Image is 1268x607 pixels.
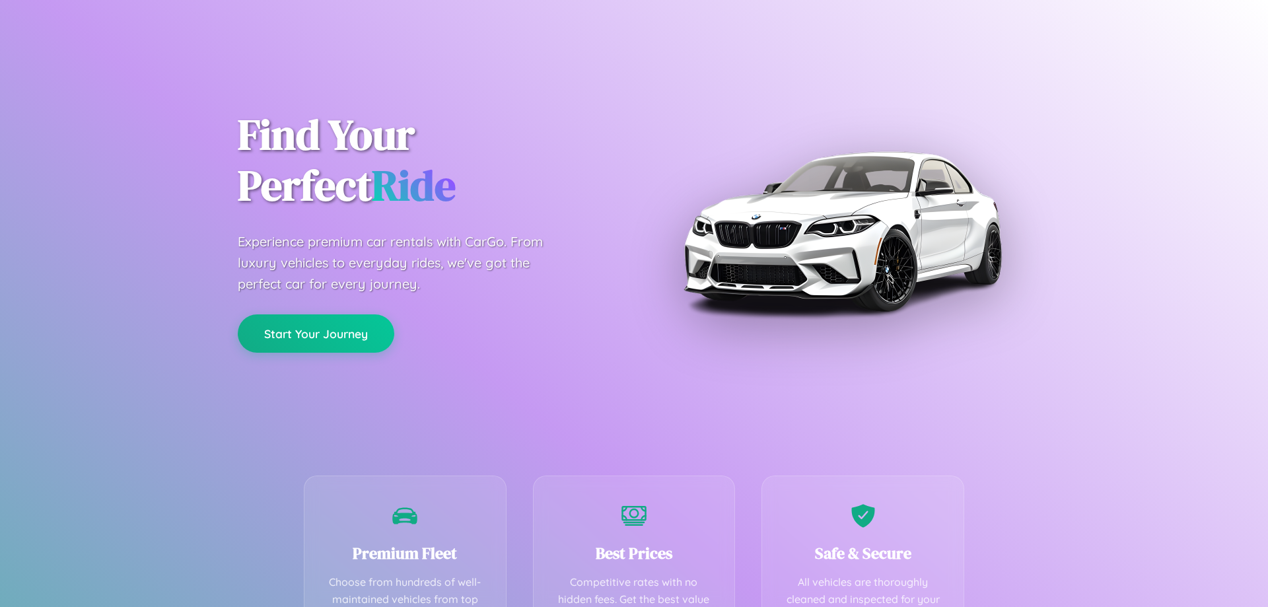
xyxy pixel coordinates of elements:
[372,157,456,214] span: Ride
[324,542,486,564] h3: Premium Fleet
[782,542,944,564] h3: Safe & Secure
[238,231,568,295] p: Experience premium car rentals with CarGo. From luxury vehicles to everyday rides, we've got the ...
[238,110,614,211] h1: Find Your Perfect
[238,314,394,353] button: Start Your Journey
[553,542,715,564] h3: Best Prices
[677,66,1007,396] img: Premium BMW car rental vehicle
